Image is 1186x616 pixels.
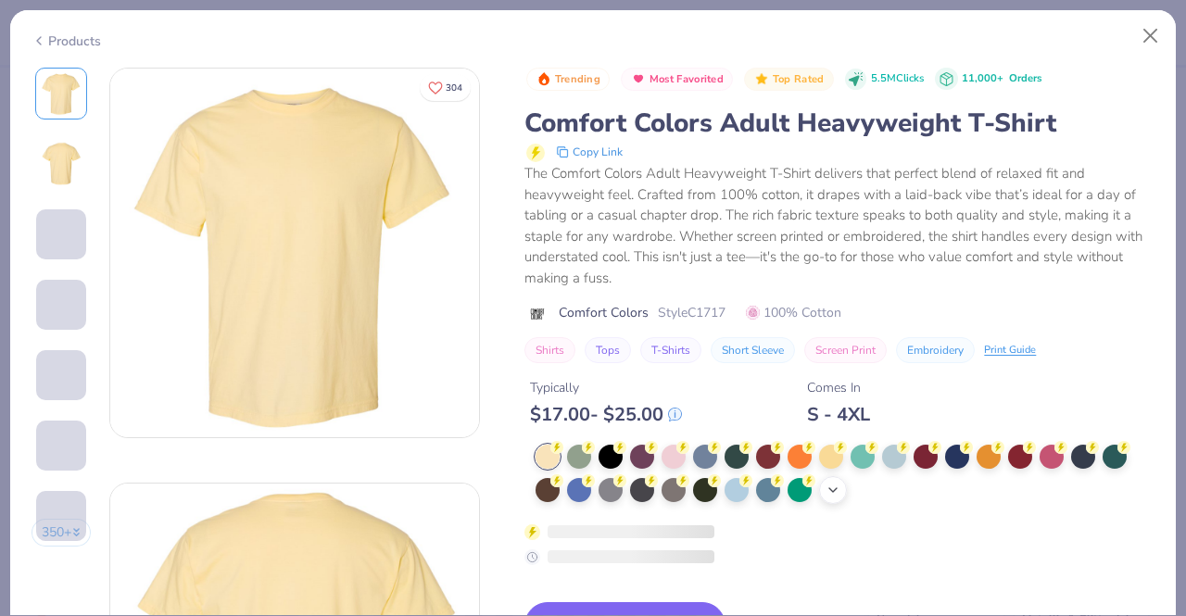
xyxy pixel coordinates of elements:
[754,71,769,86] img: Top Rated sort
[559,303,649,322] span: Comfort Colors
[536,71,551,86] img: Trending sort
[650,74,724,84] span: Most Favorited
[110,69,479,437] img: Front
[744,68,833,92] button: Badge Button
[807,403,870,426] div: S - 4XL
[1009,71,1041,85] span: Orders
[555,74,600,84] span: Trending
[585,337,631,363] button: Tops
[550,141,628,163] button: copy to clipboard
[36,259,39,309] img: User generated content
[524,106,1154,141] div: Comfort Colors Adult Heavyweight T-Shirt
[896,337,975,363] button: Embroidery
[446,83,462,93] span: 304
[526,68,610,92] button: Badge Button
[804,337,887,363] button: Screen Print
[530,403,682,426] div: $ 17.00 - $ 25.00
[36,471,39,521] img: User generated content
[524,337,575,363] button: Shirts
[984,343,1036,358] div: Print Guide
[807,378,870,397] div: Comes In
[640,337,701,363] button: T-Shirts
[871,71,924,87] span: 5.5M Clicks
[39,71,83,116] img: Front
[962,71,1041,87] div: 11,000+
[420,74,471,101] button: Like
[32,519,92,547] button: 350+
[773,74,825,84] span: Top Rated
[1133,19,1168,54] button: Close
[36,400,39,450] img: User generated content
[746,303,841,322] span: 100% Cotton
[39,142,83,186] img: Back
[524,307,549,321] img: brand logo
[524,163,1154,288] div: The Comfort Colors Adult Heavyweight T-Shirt delivers that perfect blend of relaxed fit and heavy...
[36,541,39,591] img: User generated content
[530,378,682,397] div: Typically
[32,31,101,51] div: Products
[631,71,646,86] img: Most Favorited sort
[621,68,733,92] button: Badge Button
[36,330,39,380] img: User generated content
[711,337,795,363] button: Short Sleeve
[658,303,725,322] span: Style C1717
